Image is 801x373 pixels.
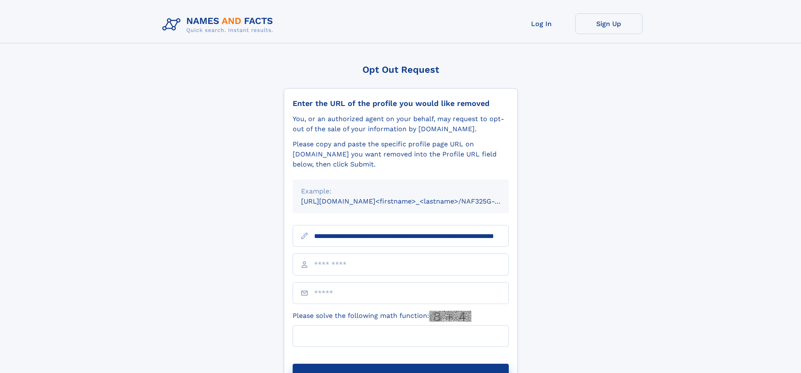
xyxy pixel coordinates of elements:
label: Please solve the following math function: [293,311,471,322]
div: Opt Out Request [284,64,518,75]
a: Sign Up [575,13,642,34]
div: Enter the URL of the profile you would like removed [293,99,509,108]
div: You, or an authorized agent on your behalf, may request to opt-out of the sale of your informatio... [293,114,509,134]
small: [URL][DOMAIN_NAME]<firstname>_<lastname>/NAF325G-xxxxxxxx [301,197,525,205]
a: Log In [508,13,575,34]
img: Logo Names and Facts [159,13,280,36]
div: Example: [301,186,500,196]
div: Please copy and paste the specific profile page URL on [DOMAIN_NAME] you want removed into the Pr... [293,139,509,169]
